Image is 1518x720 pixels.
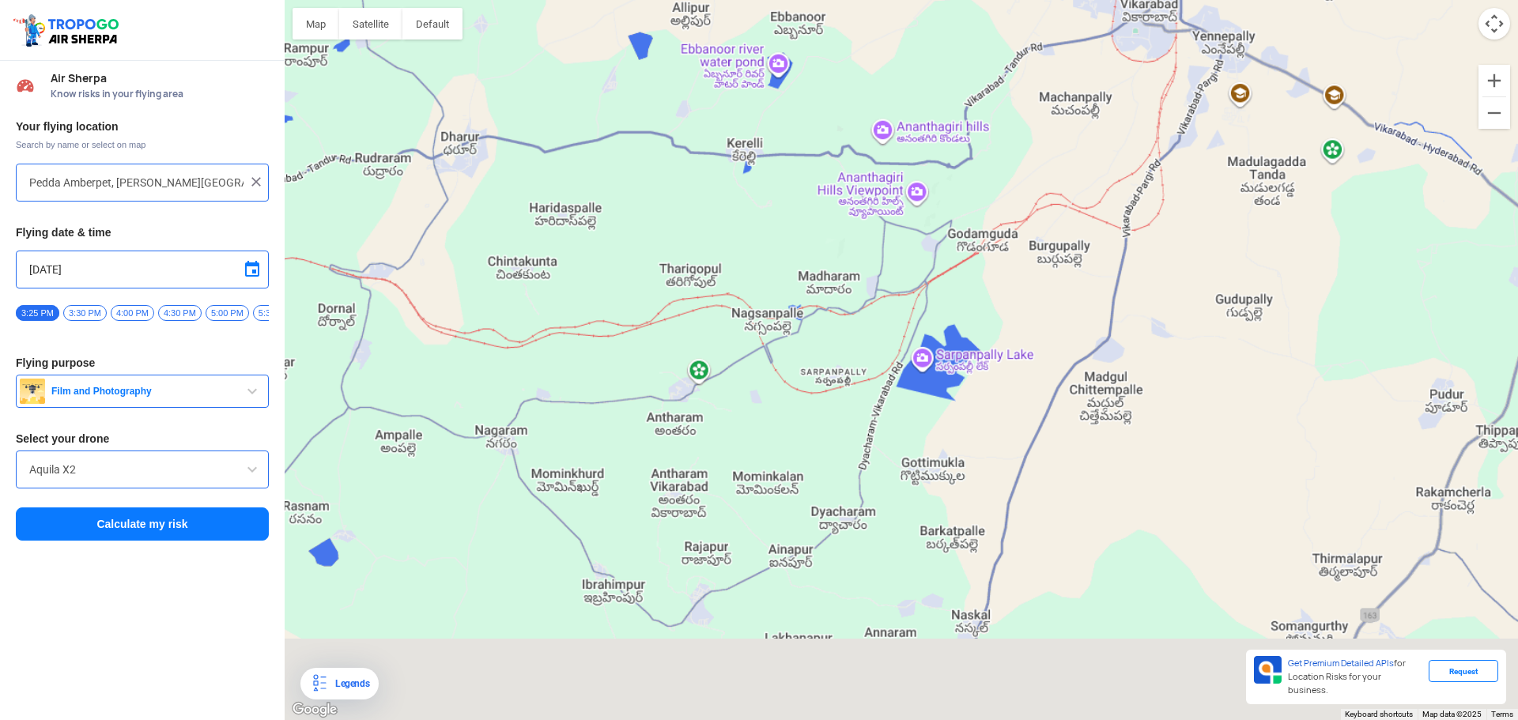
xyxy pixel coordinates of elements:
span: Film and Photography [45,385,243,398]
button: Zoom in [1478,65,1510,96]
h3: Flying purpose [16,357,269,368]
h3: Flying date & time [16,227,269,238]
img: Risk Scores [16,76,35,95]
span: Air Sherpa [51,72,269,85]
button: Show satellite imagery [339,8,402,40]
div: Legends [329,674,369,693]
button: Show street map [293,8,339,40]
img: ic_close.png [248,174,264,190]
span: 5:00 PM [206,305,249,321]
button: Map camera controls [1478,8,1510,40]
span: 4:30 PM [158,305,202,321]
img: Legends [310,674,329,693]
img: ic_tgdronemaps.svg [12,12,124,48]
span: 4:00 PM [111,305,154,321]
span: Search by name or select on map [16,138,269,151]
button: Film and Photography [16,375,269,408]
input: Search by name or Brand [29,460,255,479]
button: Zoom out [1478,97,1510,129]
span: Know risks in your flying area [51,88,269,100]
span: 3:25 PM [16,305,59,321]
input: Search your flying location [29,173,244,192]
h3: Select your drone [16,433,269,444]
span: Map data ©2025 [1422,710,1482,718]
button: Calculate my risk [16,507,269,541]
a: Open this area in Google Maps (opens a new window) [289,699,341,720]
button: Keyboard shortcuts [1345,709,1413,720]
img: film.png [20,379,45,404]
img: Google [289,699,341,720]
img: Premium APIs [1254,656,1282,684]
h3: Your flying location [16,121,269,132]
div: Request [1429,660,1498,682]
span: 3:30 PM [63,305,107,321]
div: for Location Risks for your business. [1282,656,1429,698]
span: 5:30 PM [253,305,296,321]
span: Get Premium Detailed APIs [1288,658,1394,669]
a: Terms [1491,710,1513,718]
input: Select Date [29,260,255,279]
